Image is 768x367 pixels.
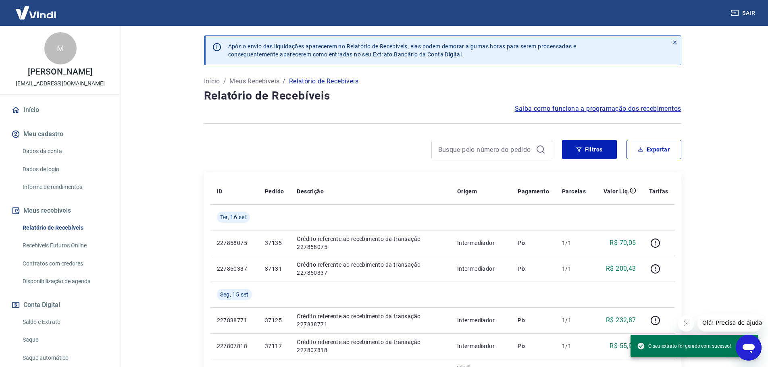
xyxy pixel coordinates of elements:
[626,140,681,159] button: Exportar
[604,187,630,195] p: Valor Líq.
[297,187,324,195] p: Descrição
[297,338,444,354] p: Crédito referente ao recebimento da transação 227807818
[457,239,505,247] p: Intermediador
[19,143,111,160] a: Dados da conta
[10,296,111,314] button: Conta Digital
[5,6,68,12] span: Olá! Precisa de ajuda?
[217,239,252,247] p: 227858075
[562,140,617,159] button: Filtros
[229,77,279,86] a: Meus Recebíveis
[289,77,358,86] p: Relatório de Recebíveis
[518,316,549,324] p: Pix
[217,265,252,273] p: 227850337
[265,342,284,350] p: 37117
[736,335,762,361] iframe: Botão para abrir a janela de mensagens
[265,239,284,247] p: 37135
[610,238,636,248] p: R$ 70,05
[19,332,111,348] a: Saque
[697,314,762,332] iframe: Mensagem da empresa
[44,32,77,64] div: M
[297,235,444,251] p: Crédito referente ao recebimento da transação 227858075
[606,264,636,274] p: R$ 200,43
[562,187,586,195] p: Parcelas
[265,187,284,195] p: Pedido
[457,265,505,273] p: Intermediador
[265,316,284,324] p: 37125
[19,314,111,330] a: Saldo e Extrato
[515,104,681,114] a: Saiba como funciona a programação dos recebimentos
[265,265,284,273] p: 37131
[10,101,111,119] a: Início
[610,341,636,351] p: R$ 55,98
[562,239,586,247] p: 1/1
[457,316,505,324] p: Intermediador
[518,265,549,273] p: Pix
[729,6,758,21] button: Sair
[637,342,731,350] span: O seu extrato foi gerado com sucesso!
[204,77,220,86] a: Início
[283,77,285,86] p: /
[562,342,586,350] p: 1/1
[223,77,226,86] p: /
[438,143,533,156] input: Busque pelo número do pedido
[220,213,247,221] span: Ter, 16 set
[28,68,92,76] p: [PERSON_NAME]
[678,315,694,332] iframe: Fechar mensagem
[19,220,111,236] a: Relatório de Recebíveis
[16,79,105,88] p: [EMAIL_ADDRESS][DOMAIN_NAME]
[297,261,444,277] p: Crédito referente ao recebimento da transação 227850337
[19,255,111,272] a: Contratos com credores
[19,161,111,178] a: Dados de login
[562,265,586,273] p: 1/1
[217,342,252,350] p: 227807818
[19,179,111,195] a: Informe de rendimentos
[649,187,668,195] p: Tarifas
[19,273,111,290] a: Disponibilização de agenda
[204,88,681,104] h4: Relatório de Recebíveis
[10,0,62,25] img: Vindi
[518,187,549,195] p: Pagamento
[217,187,223,195] p: ID
[19,237,111,254] a: Recebíveis Futuros Online
[19,350,111,366] a: Saque automático
[518,342,549,350] p: Pix
[220,290,249,299] span: Seg, 15 set
[518,239,549,247] p: Pix
[10,202,111,220] button: Meus recebíveis
[10,125,111,143] button: Meu cadastro
[457,187,477,195] p: Origem
[217,316,252,324] p: 227838771
[606,315,636,325] p: R$ 232,87
[228,42,577,58] p: Após o envio das liquidações aparecerem no Relatório de Recebíveis, elas podem demorar algumas ho...
[457,342,505,350] p: Intermediador
[562,316,586,324] p: 1/1
[297,312,444,328] p: Crédito referente ao recebimento da transação 227838771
